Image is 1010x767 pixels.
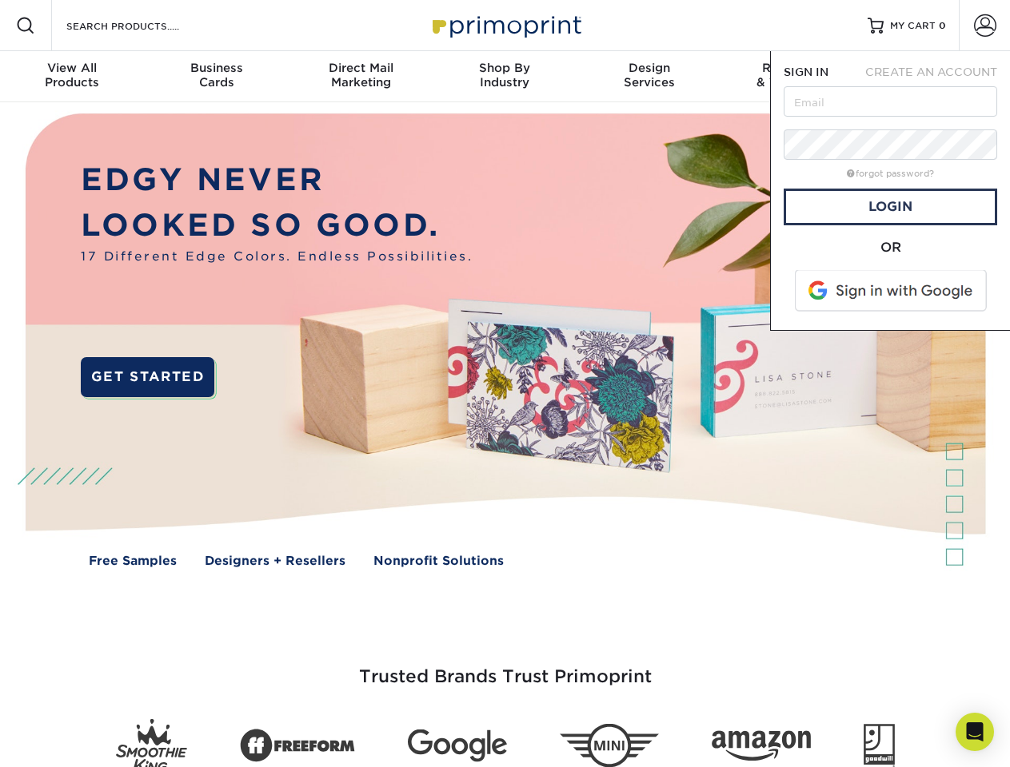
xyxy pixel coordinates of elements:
a: BusinessCards [144,51,288,102]
a: Resources& Templates [721,51,865,102]
a: forgot password? [847,169,934,179]
div: Cards [144,61,288,89]
img: Amazon [712,731,811,761]
input: SEARCH PRODUCTS..... [65,16,221,35]
span: Shop By [433,61,577,75]
span: MY CART [890,19,936,33]
p: EDGY NEVER [81,157,473,203]
a: DesignServices [577,51,721,102]
a: Designers + Resellers [205,552,345,570]
span: SIGN IN [784,66,828,78]
span: CREATE AN ACCOUNT [865,66,997,78]
div: Open Intercom Messenger [956,713,994,751]
span: Direct Mail [289,61,433,75]
a: Direct MailMarketing [289,51,433,102]
a: Login [784,189,997,225]
input: Email [784,86,997,117]
div: OR [784,238,997,257]
a: Free Samples [89,552,177,570]
a: GET STARTED [81,357,214,397]
p: LOOKED SO GOOD. [81,203,473,248]
img: Primoprint [425,8,585,42]
span: 17 Different Edge Colors. Endless Possibilities. [81,248,473,266]
h3: Trusted Brands Trust Primoprint [38,628,973,706]
div: & Templates [721,61,865,89]
span: 0 [939,20,946,31]
img: Goodwill [864,724,895,767]
div: Marketing [289,61,433,89]
a: Shop ByIndustry [433,51,577,102]
span: Business [144,61,288,75]
iframe: Google Customer Reviews [4,718,136,761]
span: Resources [721,61,865,75]
a: Nonprofit Solutions [373,552,504,570]
img: Google [408,729,507,762]
span: Design [577,61,721,75]
div: Industry [433,61,577,89]
div: Services [577,61,721,89]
